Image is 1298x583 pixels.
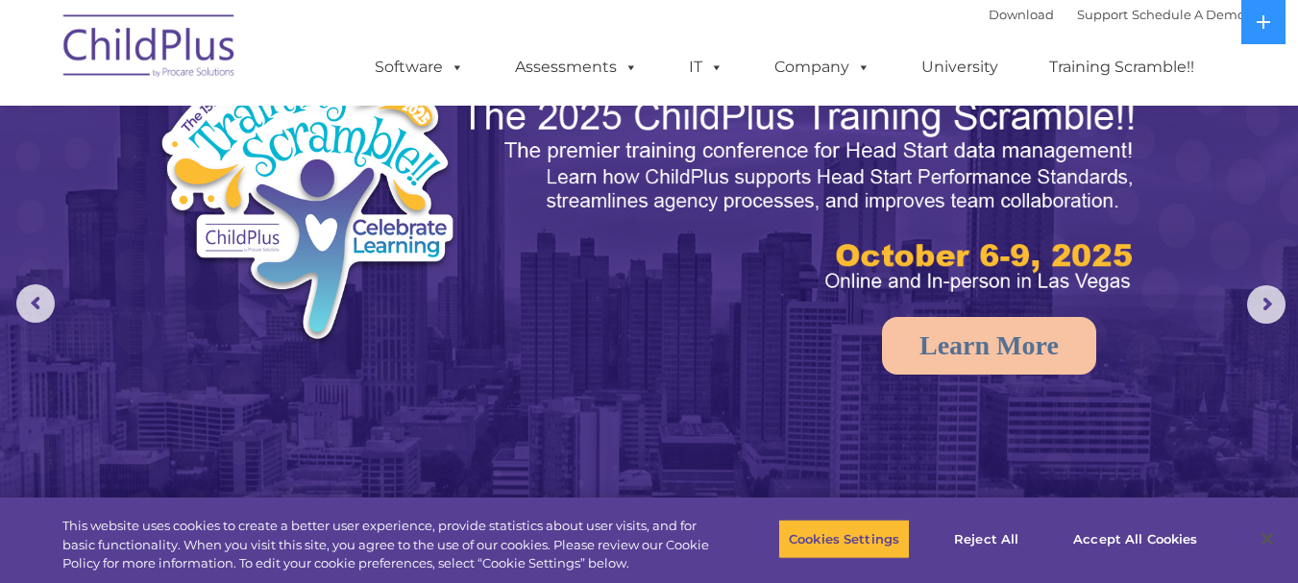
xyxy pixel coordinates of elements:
[54,1,246,97] img: ChildPlus by Procare Solutions
[267,206,349,220] span: Phone number
[882,317,1096,375] a: Learn More
[1077,7,1128,22] a: Support
[267,127,326,141] span: Last name
[1246,518,1288,560] button: Close
[778,519,910,559] button: Cookies Settings
[1063,519,1208,559] button: Accept All Cookies
[1132,7,1245,22] a: Schedule A Demo
[989,7,1054,22] a: Download
[62,517,714,573] div: This website uses cookies to create a better user experience, provide statistics about user visit...
[755,48,890,86] a: Company
[496,48,657,86] a: Assessments
[355,48,483,86] a: Software
[902,48,1017,86] a: University
[989,7,1245,22] font: |
[670,48,743,86] a: IT
[1030,48,1213,86] a: Training Scramble!!
[926,519,1046,559] button: Reject All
